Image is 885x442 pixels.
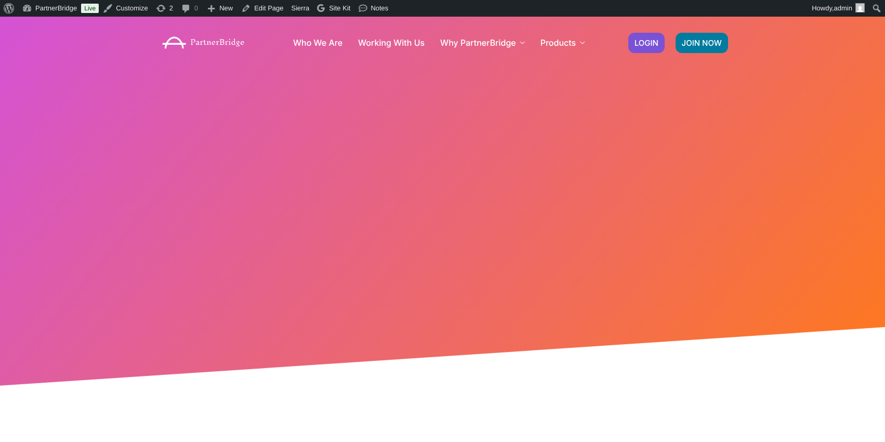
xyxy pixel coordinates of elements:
span: admin [834,4,852,12]
a: Why PartnerBridge [440,38,525,47]
a: Who We Are [293,38,342,47]
span: Site Kit [329,4,350,12]
a: JOIN NOW [676,33,728,53]
a: Working With Us [358,38,425,47]
a: Live [81,4,99,13]
a: LOGIN [628,33,665,53]
a: Products [540,38,585,47]
span: LOGIN [635,39,658,47]
span: JOIN NOW [682,39,722,47]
